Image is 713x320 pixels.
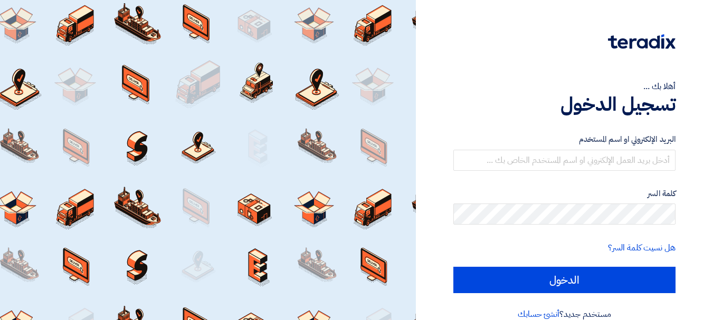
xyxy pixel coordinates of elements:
img: Teradix logo [608,34,676,49]
div: أهلا بك ... [453,80,676,93]
input: الدخول [453,267,676,293]
h1: تسجيل الدخول [453,93,676,116]
a: هل نسيت كلمة السر؟ [608,241,676,254]
label: كلمة السر [453,188,676,200]
label: البريد الإلكتروني او اسم المستخدم [453,133,676,146]
input: أدخل بريد العمل الإلكتروني او اسم المستخدم الخاص بك ... [453,150,676,171]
